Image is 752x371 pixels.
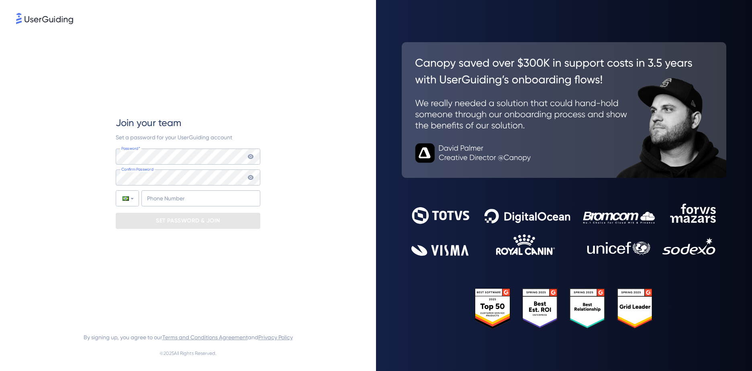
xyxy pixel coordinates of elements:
[411,204,717,255] img: 9302ce2ac39453076f5bc0f2f2ca889b.svg
[116,134,232,141] span: Set a password for your UserGuiding account
[84,332,293,342] span: By signing up, you agree to our and
[159,349,217,358] span: © 2025 All Rights Reserved.
[156,214,220,227] p: SET PASSWORD & JOIN
[16,13,73,24] img: 8faab4ba6bc7696a72372aa768b0286c.svg
[402,42,726,178] img: 26c0aa7c25a843aed4baddd2b5e0fa68.svg
[258,334,293,340] a: Privacy Policy
[116,191,139,206] div: Brazil: + 55
[475,288,653,329] img: 25303e33045975176eb484905ab012ff.svg
[162,334,248,340] a: Terms and Conditions Agreement
[141,190,260,206] input: Phone Number
[116,116,181,129] span: Join your team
